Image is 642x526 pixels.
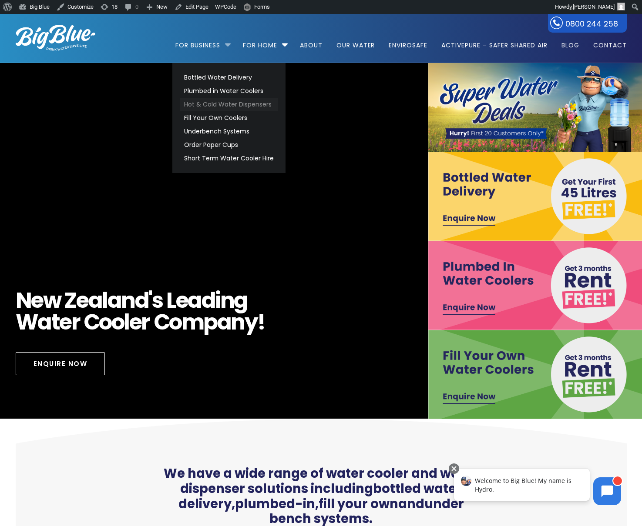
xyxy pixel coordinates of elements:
a: Enquire Now [16,352,105,375]
span: d [135,290,149,311]
span: ' [148,290,152,311]
span: C [84,311,99,333]
a: Underbench Systems [180,125,278,138]
a: Order Paper Cups [180,138,278,152]
span: [PERSON_NAME] [573,3,615,10]
span: p [203,311,217,333]
span: n [220,290,234,311]
span: ! [257,311,265,333]
span: l [102,290,108,311]
img: logo [16,25,95,51]
span: e [59,311,71,333]
span: w [43,290,61,311]
a: plumbed-in [235,495,315,513]
a: ActivePure – Safer Shared Air [435,13,553,69]
span: e [176,290,188,311]
span: a [217,311,231,333]
span: o [111,311,124,333]
span: m [182,311,204,333]
span: e [129,311,141,333]
span: e [31,290,43,311]
a: For Business [175,13,226,69]
span: e [76,290,88,311]
a: Blog [555,13,585,69]
span: N [16,290,31,311]
iframe: Chatbot [445,462,630,514]
span: l [124,311,129,333]
span: o [99,311,111,333]
a: EnviroSafe [383,13,434,69]
span: a [188,290,202,311]
span: r [71,311,80,333]
span: r [141,311,150,333]
a: Plumbed in Water Coolers [180,84,278,98]
a: bottled water delivery [178,480,462,513]
a: 0800 244 258 [548,13,627,33]
a: Short Term Water Cooler Hire [180,152,278,165]
span: L [166,290,176,311]
span: a [108,290,121,311]
span: d [202,290,215,311]
span: s [152,290,163,311]
a: Bottled Water Delivery [180,71,278,84]
a: Fill Your Own Coolers [180,111,278,125]
span: a [37,311,51,333]
span: W [16,311,38,333]
span: n [231,311,245,333]
span: y [245,311,258,333]
a: Hot & Cold Water Dispensers [180,98,278,111]
span: n [121,290,135,311]
span: t [51,311,60,333]
a: About [294,13,329,69]
a: Contact [587,13,627,69]
a: Our Water [330,13,381,69]
span: g [234,290,248,311]
span: i [215,290,220,311]
span: Z [64,290,77,311]
span: C [154,311,169,333]
span: a [88,290,102,311]
a: fill your own [319,495,398,513]
span: o [169,311,182,333]
a: For Home [237,13,283,69]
